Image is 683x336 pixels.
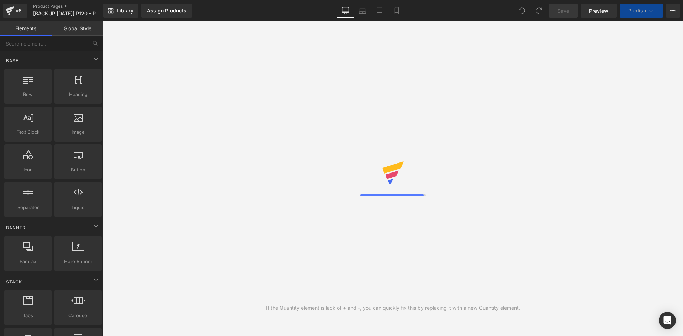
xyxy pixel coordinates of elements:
span: Parallax [6,258,49,265]
span: Icon [6,166,49,174]
span: Stack [5,278,23,285]
span: Library [117,7,133,14]
span: Save [557,7,569,15]
span: Carousel [57,312,100,319]
a: Tablet [371,4,388,18]
div: If the Quantity element is lack of + and -, you can quickly fix this by replacing it with a new Q... [266,304,520,312]
span: Liquid [57,204,100,211]
span: Heading [57,91,100,98]
span: Image [57,128,100,136]
button: Undo [515,4,529,18]
div: Open Intercom Messenger [659,312,676,329]
span: Tabs [6,312,49,319]
a: Laptop [354,4,371,18]
span: Hero Banner [57,258,100,265]
button: More [666,4,680,18]
span: Button [57,166,100,174]
a: New Library [103,4,138,18]
a: Desktop [337,4,354,18]
span: Text Block [6,128,49,136]
span: Separator [6,204,49,211]
span: Publish [628,8,646,14]
span: Banner [5,224,26,231]
button: Redo [532,4,546,18]
a: v6 [3,4,27,18]
a: Global Style [52,21,103,36]
a: Preview [581,4,617,18]
span: Base [5,57,19,64]
a: Product Pages [33,4,115,9]
span: Row [6,91,49,98]
div: v6 [14,6,23,15]
div: Assign Products [147,8,186,14]
a: Mobile [388,4,405,18]
button: Publish [620,4,663,18]
span: Preview [589,7,608,15]
span: [BACKUP [DATE]] P120 - P2 - LP1 - V17 - [DATE] [33,11,101,16]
